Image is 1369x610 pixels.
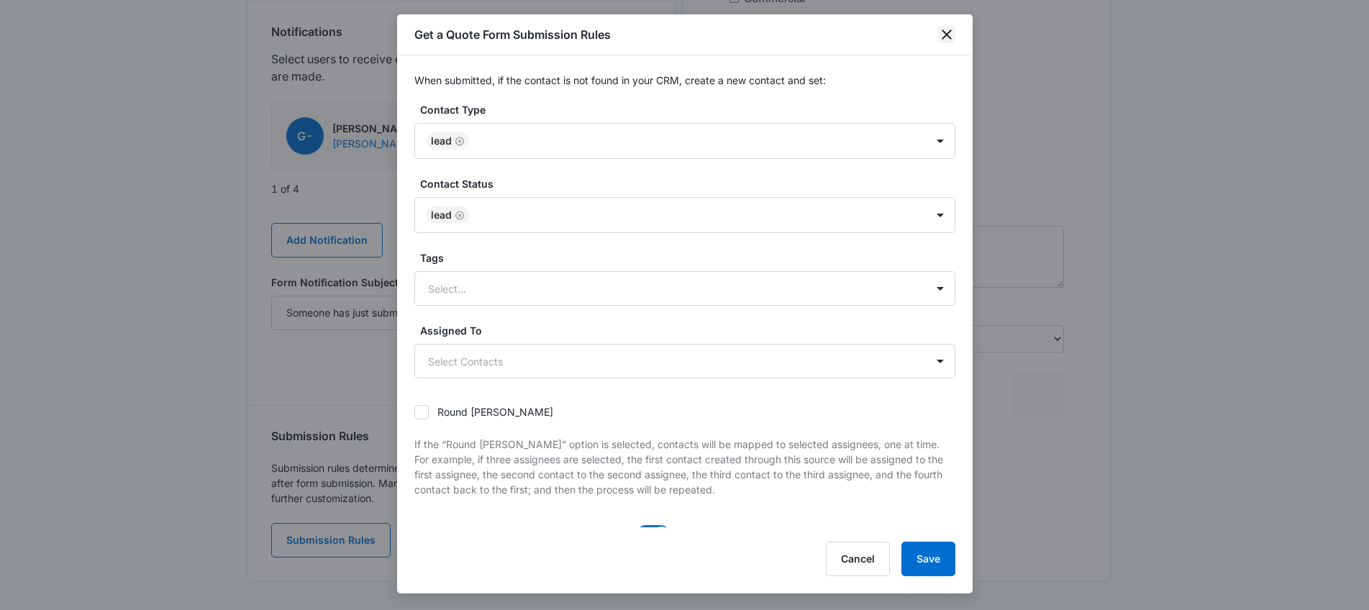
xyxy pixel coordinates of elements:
[420,250,961,265] label: Tags
[414,437,955,497] p: If the “Round [PERSON_NAME]” option is selected, contacts will be mapped to selected assignees, o...
[414,404,553,419] label: Round [PERSON_NAME]
[420,102,961,117] label: Contact Type
[414,524,629,540] p: Create submissions directly as CRM Contacts
[14,498,76,515] label: Commercial
[414,26,611,43] h1: Get a Quote Form Submission Rules
[938,26,955,43] button: close
[420,176,961,191] label: Contact Status
[901,542,955,576] button: Save
[14,581,173,598] label: AC Installation or Replacement
[14,475,71,492] label: Residential
[826,542,890,576] button: Cancel
[431,210,452,220] div: Lead
[14,558,99,575] label: AC Maintenance
[452,136,465,146] div: Remove Lead
[452,210,465,220] div: Remove Lead
[178,403,335,437] input: Country
[420,323,961,338] label: Assigned To
[414,73,955,88] p: When submitted, if the contact is not found in your CRM, create a new contact and set:
[431,136,452,146] div: Lead
[178,360,335,394] input: State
